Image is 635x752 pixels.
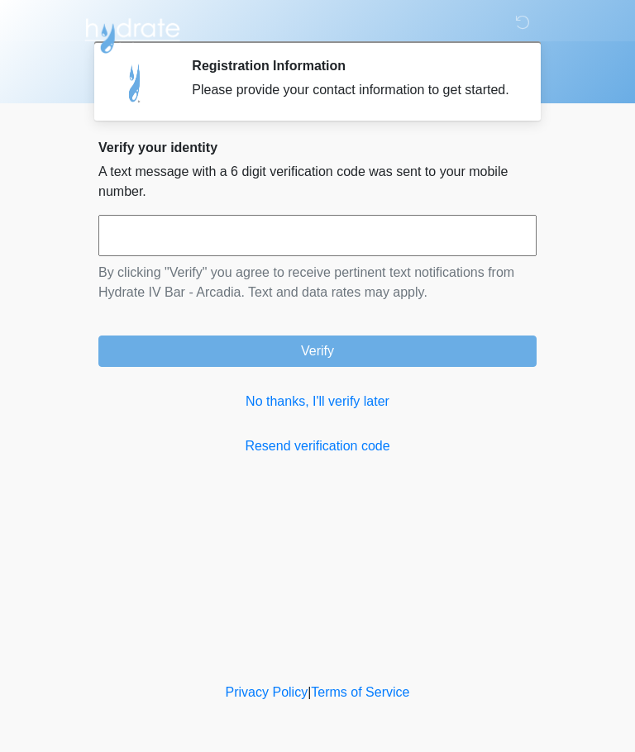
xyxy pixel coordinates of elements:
a: | [308,685,311,699]
a: Terms of Service [311,685,409,699]
h2: Verify your identity [98,140,537,155]
p: A text message with a 6 digit verification code was sent to your mobile number. [98,162,537,202]
div: Please provide your contact information to get started. [192,80,512,100]
img: Agent Avatar [111,58,160,107]
a: Privacy Policy [226,685,308,699]
p: By clicking "Verify" you agree to receive pertinent text notifications from Hydrate IV Bar - Arca... [98,263,537,302]
a: No thanks, I'll verify later [98,392,537,412]
button: Verify [98,336,537,367]
img: Hydrate IV Bar - Arcadia Logo [82,12,183,55]
a: Resend verification code [98,436,537,456]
